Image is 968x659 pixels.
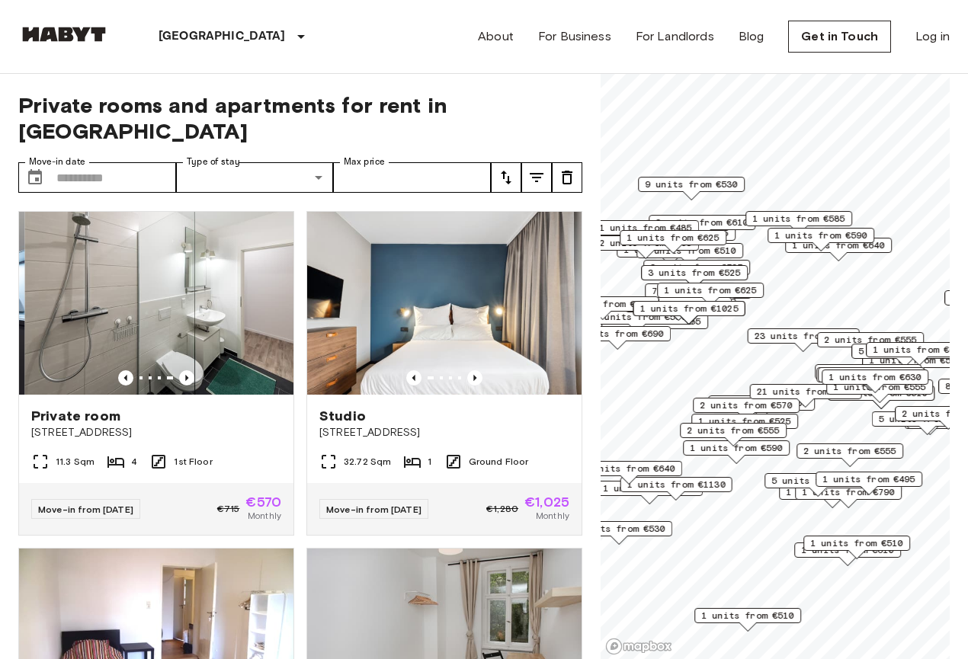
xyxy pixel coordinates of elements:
span: 2 units from €610 [655,216,748,229]
span: 21 units from €575 [757,385,855,398]
span: Monthly [248,509,281,523]
span: Private room [31,407,120,425]
span: €570 [245,495,281,509]
div: Map marker [694,608,801,632]
div: Map marker [657,283,764,306]
div: Map marker [575,461,682,485]
a: Get in Touch [788,21,891,53]
a: Mapbox logo [605,638,672,655]
div: Map marker [643,260,750,283]
span: 1 units from €585 [752,212,845,226]
div: Map marker [641,265,748,289]
div: Map marker [683,440,790,464]
span: 2 units from €570 [700,398,793,412]
div: Map marker [566,521,672,545]
span: 3 units from €525 [648,266,741,280]
button: Choose date [20,162,50,193]
a: About [478,27,514,46]
div: Map marker [620,230,726,254]
span: [STREET_ADDRESS] [319,425,569,440]
span: 1 units from €485 [599,221,692,235]
div: Map marker [693,398,800,421]
a: Blog [739,27,764,46]
div: Map marker [592,220,699,244]
div: Map marker [816,367,923,391]
span: 1 units from €645 [822,365,915,379]
a: For Landlords [636,27,714,46]
span: 5 units from €660 [858,344,951,358]
div: Map marker [822,369,928,393]
span: Ground Floor [469,455,529,469]
div: Map marker [851,344,958,367]
a: Previous imagePrevious imagePrivate room[STREET_ADDRESS]11.3 Sqm41st FloorMove-in from [DATE]€715... [18,211,294,536]
span: 1 units from €590 [690,441,783,455]
div: Map marker [691,414,798,437]
span: 1 units from €610 [801,543,894,557]
span: 4 [131,455,137,469]
span: 1 units from €640 [825,368,918,382]
button: Previous image [467,370,482,385]
label: Max price [344,155,385,168]
span: 1 units from €640 [792,238,885,252]
span: 3 units from €530 [572,522,665,536]
label: Move-in date [29,155,85,168]
div: Map marker [818,367,925,391]
a: Log in [915,27,950,46]
span: 3 units from €525 [650,261,743,274]
span: Private rooms and apartments for rent in [GEOGRAPHIC_DATA] [18,92,582,144]
button: Previous image [118,370,133,385]
img: Marketing picture of unit DE-01-12-003-01Q [25,212,300,395]
img: Marketing picture of unit DE-01-481-006-01 [307,212,582,395]
div: Map marker [745,211,852,235]
div: Map marker [708,395,815,419]
span: Monthly [536,509,569,523]
span: 1 units from €570 [603,481,696,495]
button: Previous image [406,370,421,385]
span: 1 units from €525 [698,414,791,428]
div: Map marker [564,326,671,350]
span: 1 units from €510 [810,536,903,550]
div: Map marker [645,283,752,307]
span: Move-in from [DATE] [38,504,133,515]
span: 2 units from €555 [803,444,896,458]
p: [GEOGRAPHIC_DATA] [159,27,286,46]
span: 2 units from €690 [571,327,664,341]
div: Map marker [680,423,787,446]
span: 31 units from €570 [554,297,652,311]
span: 4 units from €605 [715,396,808,410]
span: €715 [217,502,240,516]
div: Map marker [815,364,922,388]
span: 1 units from €1025 [640,302,739,315]
button: tune [552,162,582,193]
span: 1 [428,455,431,469]
span: 11.3 Sqm [56,455,95,469]
span: 1 units from €590 [774,229,867,242]
div: Map marker [797,443,903,467]
img: Habyt [18,27,110,42]
span: [STREET_ADDRESS] [31,425,281,440]
a: Marketing picture of unit DE-01-481-006-01Previous imagePrevious imageStudio[STREET_ADDRESS]32.72... [306,211,582,536]
span: 1 units from €630 [829,370,922,384]
button: tune [491,162,521,193]
a: For Business [538,27,611,46]
span: €1,025 [524,495,569,509]
span: 2 units from €510 [643,244,736,258]
span: 1st Floor [174,455,212,469]
span: 1 units from €1130 [627,478,726,491]
span: 2 units from €555 [824,333,917,347]
div: Map marker [638,177,745,200]
div: Map marker [547,296,659,320]
button: tune [521,162,552,193]
span: 1 units from €495 [822,472,915,486]
span: 5 units from €590 [771,474,864,488]
span: Studio [319,407,366,425]
span: 1 units from €625 [664,283,757,297]
span: 9 units from €530 [645,178,738,191]
div: Map marker [764,473,871,497]
div: Map marker [748,328,860,352]
span: Move-in from [DATE] [326,504,421,515]
div: Map marker [817,332,924,356]
span: 2 units from €555 [687,424,780,437]
div: Map marker [803,536,910,559]
div: Map marker [649,215,755,238]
